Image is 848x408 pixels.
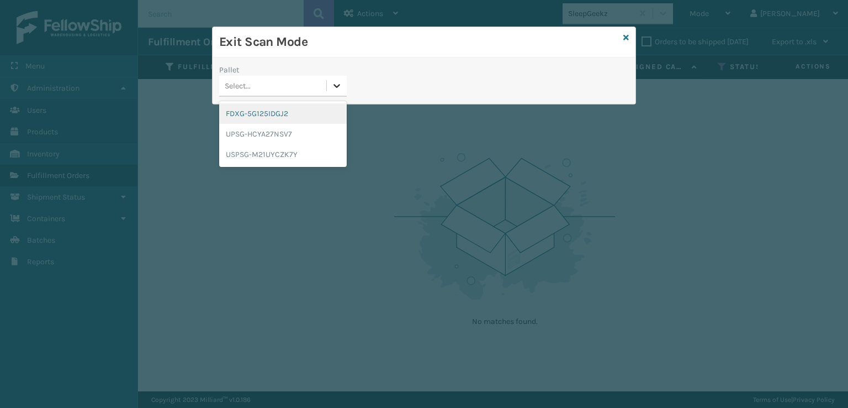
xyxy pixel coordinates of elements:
div: Select... [225,80,251,92]
h3: Exit Scan Mode [219,34,619,50]
div: USPSG-M21UYCZK7Y [219,144,347,165]
label: Pallet [219,64,239,76]
div: FDXG-5G125IDGJ2 [219,103,347,124]
div: UPSG-HCYA27NSV7 [219,124,347,144]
